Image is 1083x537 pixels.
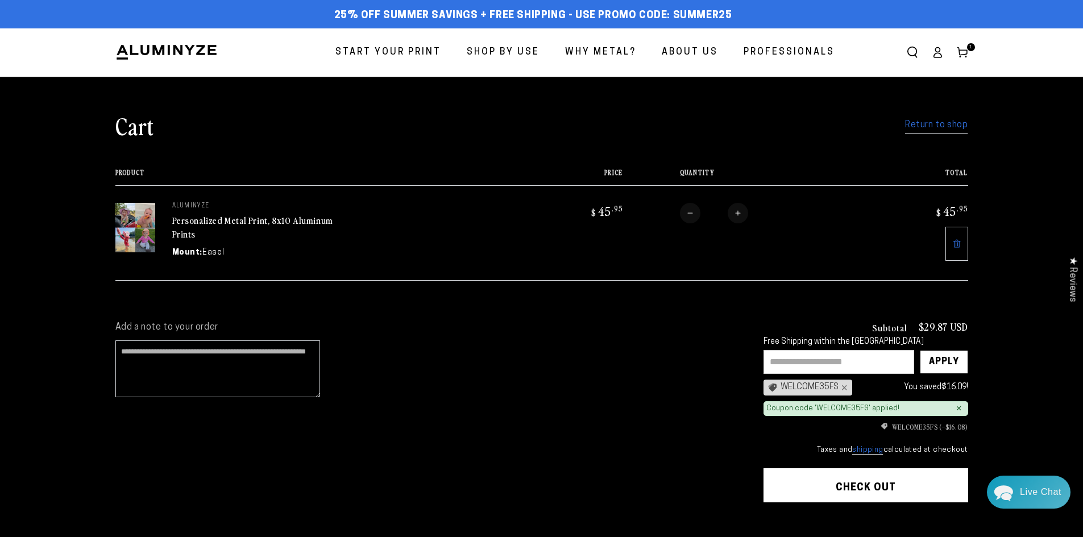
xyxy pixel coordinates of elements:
div: × [956,404,962,413]
span: Shop By Use [467,44,540,61]
a: shipping [852,446,883,455]
th: Total [869,169,968,185]
th: Price [524,169,623,185]
div: You saved ! [858,380,968,394]
th: Product [115,169,524,185]
dd: Easel [202,247,224,259]
a: Remove 8"x10" C Rectangle White Glossy Aluminyzed Photo [945,227,968,261]
ul: Discount [764,422,968,432]
th: Quantity [623,169,869,185]
bdi: 45 [590,203,623,219]
div: Chat widget toggle [987,476,1070,509]
bdi: 45 [935,203,968,219]
a: Return to shop [905,117,968,134]
span: $ [591,207,596,218]
a: Professionals [735,38,843,68]
h3: Subtotal [872,323,907,332]
sup: .95 [612,203,623,213]
h1: Cart [115,111,154,140]
a: About Us [653,38,727,68]
span: 1 [969,43,973,51]
span: $ [936,207,941,218]
summary: Search our site [900,40,925,65]
li: WELCOME35FS (–$16.08) [764,422,968,432]
div: Apply [929,351,959,373]
a: Shop By Use [458,38,548,68]
span: 25% off Summer Savings + Free Shipping - Use Promo Code: SUMMER25 [334,10,732,22]
span: Why Metal? [565,44,636,61]
p: aluminyze [172,203,343,210]
span: Professionals [744,44,835,61]
div: WELCOME35FS [764,380,852,396]
img: 8"x10" C Rectangle White Glossy Aluminyzed Photo [115,203,155,253]
a: Personalized Metal Print, 8x10 Aluminum Prints [172,214,333,241]
input: Quantity for Personalized Metal Print, 8x10 Aluminum Prints [700,203,728,223]
div: Coupon code 'WELCOME35FS' applied! [766,404,899,414]
p: $29.87 USD [919,322,968,332]
div: Click to open Judge.me floating reviews tab [1061,248,1083,311]
span: Start Your Print [335,44,441,61]
label: Add a note to your order [115,322,741,334]
a: Why Metal? [557,38,645,68]
dt: Mount: [172,247,203,259]
span: $16.09 [941,383,966,392]
button: Check out [764,468,968,502]
small: Taxes and calculated at checkout [764,444,968,456]
span: About Us [662,44,718,61]
sup: .95 [957,203,968,213]
div: Free Shipping within the [GEOGRAPHIC_DATA] [764,338,968,347]
div: Contact Us Directly [1020,476,1061,509]
a: Start Your Print [327,38,450,68]
img: Aluminyze [115,44,218,61]
div: × [839,383,848,392]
